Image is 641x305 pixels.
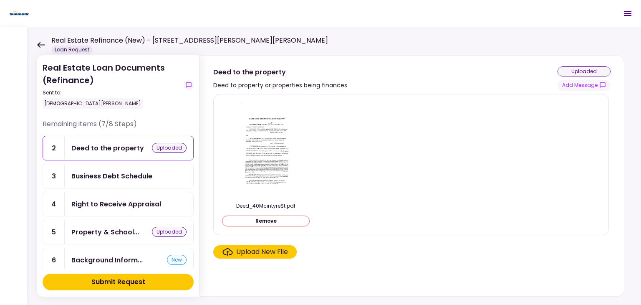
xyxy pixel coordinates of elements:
[51,46,93,54] div: Loan Request
[43,220,65,244] div: 5
[43,192,194,216] a: 4Right to Receive Appraisal
[8,7,30,20] img: Partner icon
[558,66,611,76] div: uploaded
[43,98,143,109] div: [DEMOGRAPHIC_DATA][PERSON_NAME]
[43,164,194,188] a: 3Business Debt Schedule
[91,277,145,287] div: Submit Request
[71,143,144,153] div: Deed to the property
[43,248,65,272] div: 6
[152,227,187,237] div: uploaded
[71,227,139,237] div: Property & School Tax Bills
[43,248,194,272] a: 6Background Information – Borrower/Guarantor profile new
[618,3,638,23] button: Open menu
[43,164,65,188] div: 3
[43,136,194,160] a: 2Deed to the propertyuploaded
[71,171,152,181] div: Business Debt Schedule
[184,80,194,90] button: show-messages
[222,216,310,226] button: Remove
[43,220,194,244] a: 5Property & School Tax Billsuploaded
[167,255,187,265] div: new
[558,80,611,91] button: show-messages
[199,55,624,297] div: Deed to the propertyDeed to property or properties being financesuploadedshow-messagesDeed_40Mcin...
[51,36,328,46] h1: Real Estate Refinance (New) - [STREET_ADDRESS][PERSON_NAME][PERSON_NAME]
[71,199,161,209] div: Right to Receive Appraisal
[213,80,347,90] div: Deed to property or properties being finances
[43,119,194,136] div: Remaining items (7/8 Steps)
[236,247,288,257] div: Upload New File
[43,89,180,97] div: Sent to:
[43,274,194,290] button: Submit Request
[222,202,310,210] div: Deed_40McintyreSt.pdf
[213,67,347,77] div: Deed to the property
[152,143,187,153] div: uploaded
[43,136,65,160] div: 2
[71,255,143,265] div: Background Information – Borrower/Guarantor profile
[43,61,180,109] div: Real Estate Loan Documents (Refinance)
[43,192,65,216] div: 4
[213,245,297,259] span: Click here to upload the required document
